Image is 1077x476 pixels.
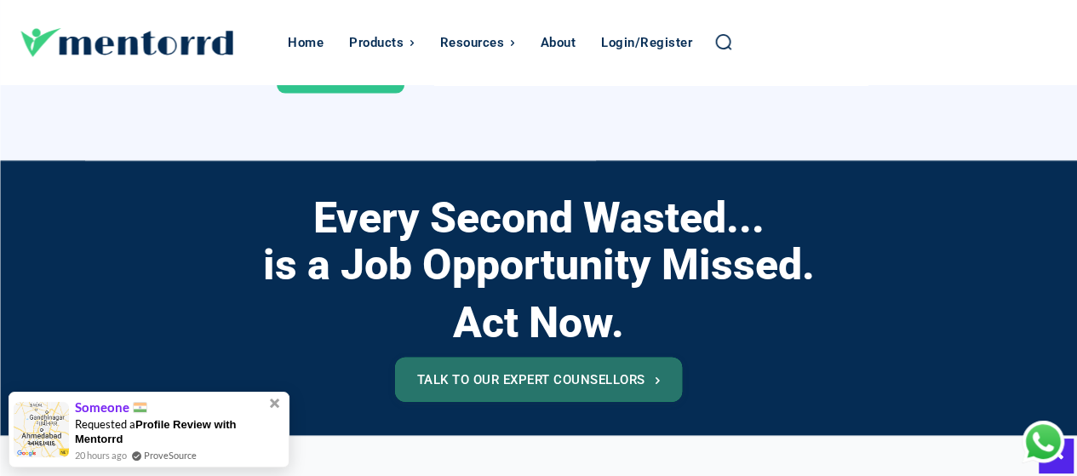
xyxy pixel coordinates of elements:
img: provesource country flag image [133,402,147,413]
h3: Act Now. [453,300,624,347]
span: Profile Review with Mentorrd [75,418,236,445]
div: Chat with Us [1022,421,1064,463]
img: provesource social proof notification image [14,402,69,457]
span: Requested a [75,417,236,445]
a: ProveSource [144,448,197,462]
a: Talk to our expert counsellors [395,358,683,402]
h3: Every Second Wasted... is a Job Opportunity Missed. [263,195,815,289]
a: Logo [20,28,279,57]
a: Search [713,32,732,51]
span: Someone [75,400,147,416]
span: 20 hours ago [75,448,127,462]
